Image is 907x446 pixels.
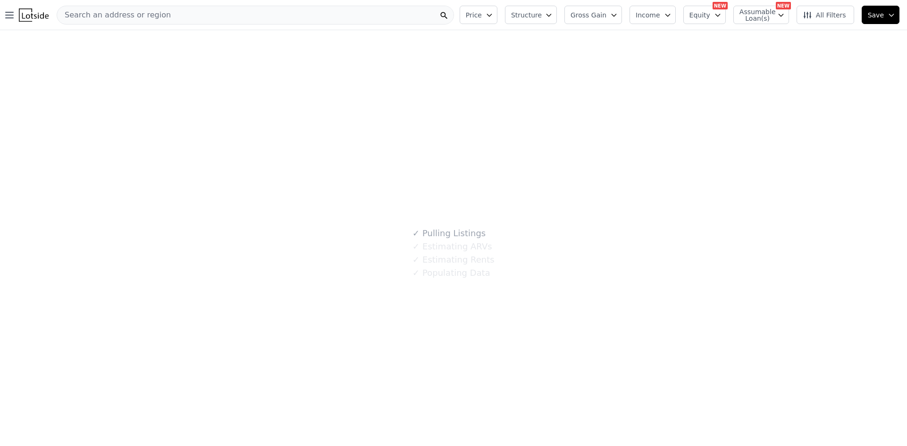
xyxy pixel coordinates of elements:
span: Search an address or region [57,9,171,21]
span: Structure [511,10,541,20]
div: NEW [713,2,728,9]
span: Gross Gain [571,10,606,20]
span: Assumable Loan(s) [739,8,770,22]
button: Income [630,6,676,24]
div: NEW [776,2,791,9]
button: Assumable Loan(s) [733,6,789,24]
button: Gross Gain [564,6,622,24]
div: Estimating ARVs [412,240,492,253]
button: Equity [683,6,726,24]
button: All Filters [797,6,854,24]
span: Equity [689,10,710,20]
span: Save [868,10,884,20]
div: Estimating Rents [412,253,494,266]
button: Structure [505,6,557,24]
span: ✓ [412,268,420,278]
span: ✓ [412,229,420,238]
div: Pulling Listings [412,227,486,240]
div: Populating Data [412,266,490,280]
span: Income [636,10,660,20]
span: Price [466,10,482,20]
span: All Filters [803,10,846,20]
img: Lotside [19,8,49,22]
button: Save [862,6,899,24]
span: ✓ [412,242,420,251]
button: Price [460,6,497,24]
span: ✓ [412,255,420,264]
